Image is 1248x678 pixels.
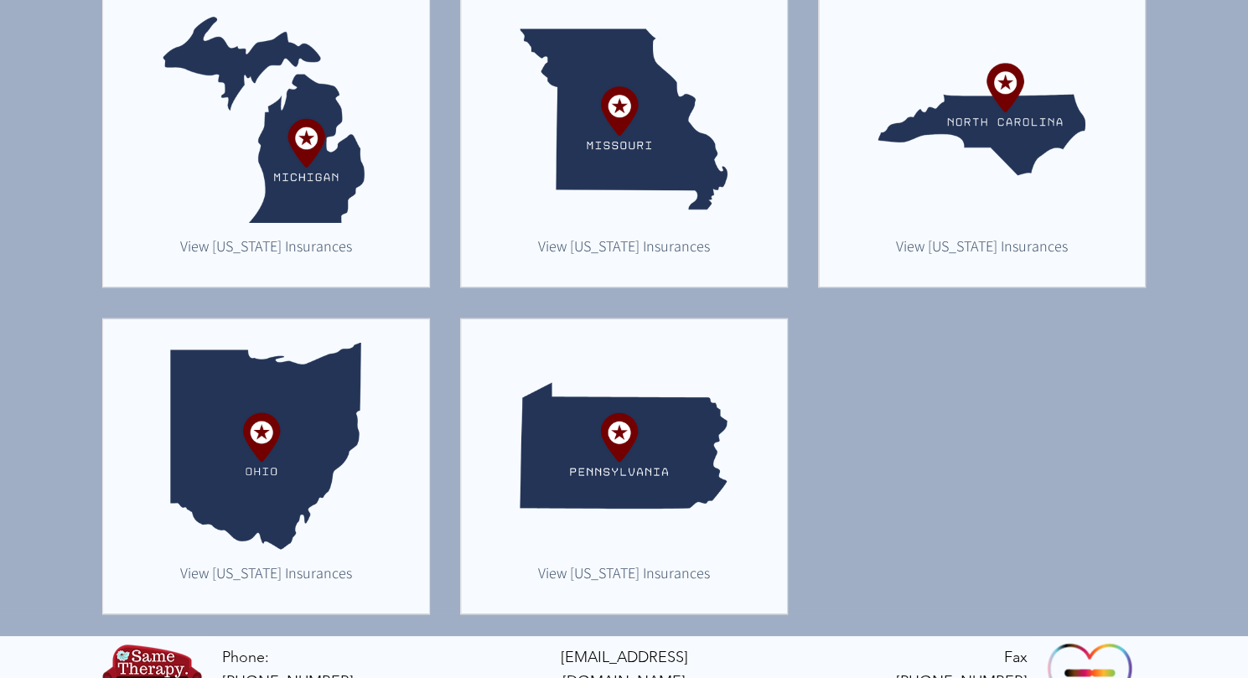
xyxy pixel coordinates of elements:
[538,236,710,256] span: View [US_STATE] Insurances
[896,236,1068,256] span: View [US_STATE] Insurances
[162,342,370,550] img: TelebehavioralHealth.US Placeholder
[171,233,361,258] a: View Michigan Insurances
[520,15,728,223] img: TelebehavioralHealth.US Placeholder
[180,236,352,256] span: View [US_STATE] Insurances
[529,560,719,585] a: View Pennsylvania Insurances
[887,233,1077,258] a: View North Carolina Insurances
[520,342,728,550] img: TelebehavioralHealth.US Placeholder
[878,15,1085,223] img: TelebehavioralHealth.US Placeholder
[162,15,370,223] img: TelebehavioralHealth.US Placeholder
[171,560,361,585] a: View Ohio Insurances
[180,563,352,582] span: View [US_STATE] Insurances
[529,233,719,258] a: View Missouri Insurances
[538,563,710,582] span: View [US_STATE] Insurances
